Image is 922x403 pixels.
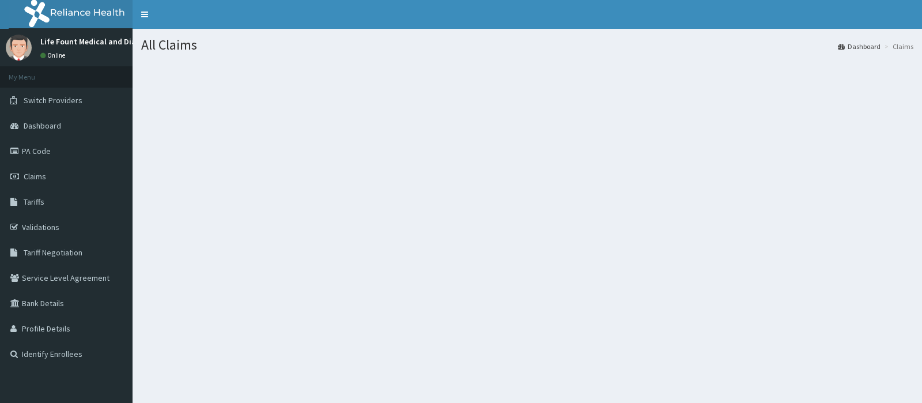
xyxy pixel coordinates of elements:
[40,37,179,46] p: Life Fount Medical and Diagnostic LTD
[838,42,881,51] a: Dashboard
[24,120,61,131] span: Dashboard
[141,37,913,52] h1: All Claims
[6,35,32,61] img: User Image
[24,197,44,207] span: Tariffs
[24,95,82,106] span: Switch Providers
[40,51,68,59] a: Online
[24,247,82,258] span: Tariff Negotiation
[24,171,46,182] span: Claims
[882,42,913,51] li: Claims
